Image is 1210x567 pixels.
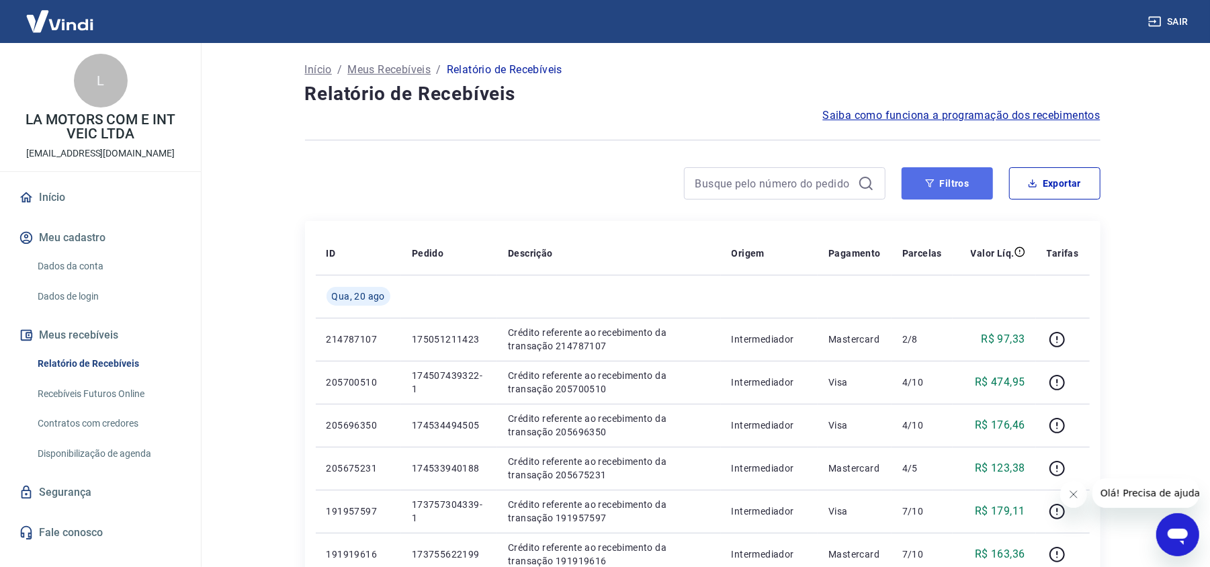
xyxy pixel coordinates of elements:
p: Crédito referente ao recebimento da transação 205700510 [508,369,709,396]
a: Início [16,183,185,212]
p: Crédito referente ao recebimento da transação 205696350 [508,412,709,439]
p: LA MOTORS COM E INT VEIC LTDA [11,113,190,141]
p: Valor Líq. [971,247,1014,260]
a: Contratos com credores [32,410,185,437]
a: Início [305,62,332,78]
span: Qua, 20 ago [332,290,385,303]
p: Pagamento [828,247,881,260]
input: Busque pelo número do pedido [695,173,853,193]
p: 7/10 [902,548,942,561]
p: 191919616 [327,548,390,561]
p: Relatório de Recebíveis [447,62,562,78]
p: Origem [732,247,765,260]
p: Intermediador [732,462,808,475]
p: 205700510 [327,376,390,389]
p: R$ 474,95 [975,374,1025,390]
p: 173757304339-1 [412,498,486,525]
p: Intermediador [732,333,808,346]
p: 214787107 [327,333,390,346]
p: 4/10 [902,419,942,432]
p: Visa [828,505,881,518]
p: ID [327,247,336,260]
a: Saiba como funciona a programação dos recebimentos [823,107,1100,124]
a: Fale conosco [16,518,185,548]
a: Meus Recebíveis [347,62,431,78]
p: R$ 123,38 [975,460,1025,476]
img: Vindi [16,1,103,42]
p: Crédito referente ao recebimento da transação 191957597 [508,498,709,525]
p: Pedido [412,247,443,260]
p: Mastercard [828,333,881,346]
p: 205675231 [327,462,390,475]
p: Intermediador [732,419,808,432]
a: Dados de login [32,283,185,310]
iframe: Mensagem da empresa [1092,478,1199,508]
p: 7/10 [902,505,942,518]
button: Meu cadastro [16,223,185,253]
a: Segurança [16,478,185,507]
p: Parcelas [902,247,942,260]
iframe: Botão para abrir a janela de mensagens [1156,513,1199,556]
p: Descrição [508,247,553,260]
a: Relatório de Recebíveis [32,350,185,378]
span: Olá! Precisa de ajuda? [8,9,113,20]
p: Tarifas [1047,247,1079,260]
iframe: Fechar mensagem [1060,481,1087,508]
p: Mastercard [828,462,881,475]
button: Sair [1146,9,1194,34]
p: 174507439322-1 [412,369,486,396]
div: L [74,54,128,107]
p: Mastercard [828,548,881,561]
p: Visa [828,419,881,432]
p: Intermediador [732,376,808,389]
p: Crédito referente ao recebimento da transação 205675231 [508,455,709,482]
p: 2/8 [902,333,942,346]
p: R$ 163,36 [975,546,1025,562]
p: Visa [828,376,881,389]
p: Intermediador [732,505,808,518]
p: 205696350 [327,419,390,432]
p: R$ 179,11 [975,503,1025,519]
p: 191957597 [327,505,390,518]
p: 174533940188 [412,462,486,475]
p: 4/5 [902,462,942,475]
h4: Relatório de Recebíveis [305,81,1100,107]
a: Dados da conta [32,253,185,280]
p: 175051211423 [412,333,486,346]
p: R$ 176,46 [975,417,1025,433]
p: Intermediador [732,548,808,561]
a: Recebíveis Futuros Online [32,380,185,408]
p: Crédito referente ao recebimento da transação 214787107 [508,326,709,353]
button: Meus recebíveis [16,320,185,350]
p: / [337,62,342,78]
p: [EMAIL_ADDRESS][DOMAIN_NAME] [26,146,175,161]
a: Disponibilização de agenda [32,440,185,468]
button: Filtros [902,167,993,200]
button: Exportar [1009,167,1100,200]
p: R$ 97,33 [981,331,1025,347]
p: / [436,62,441,78]
p: 174534494505 [412,419,486,432]
p: 4/10 [902,376,942,389]
p: 173755622199 [412,548,486,561]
